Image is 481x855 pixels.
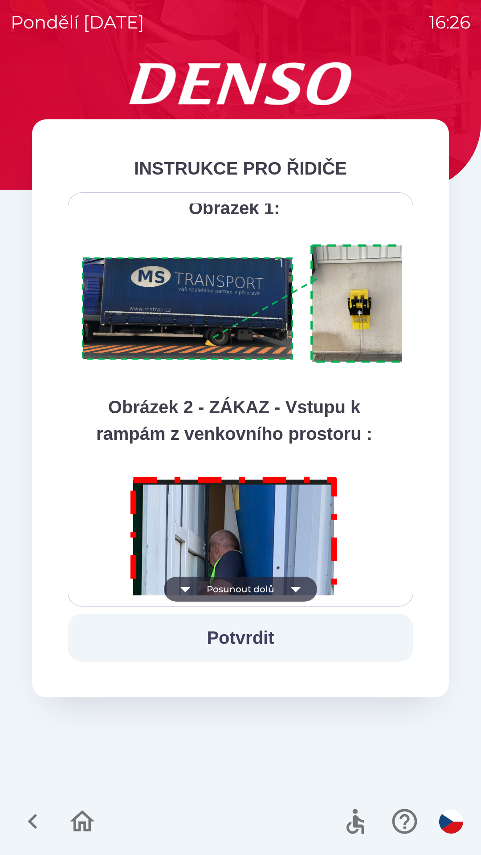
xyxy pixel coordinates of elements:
[32,62,449,105] img: Logo
[439,810,463,834] img: cs flag
[189,198,280,218] strong: Obrázek 1:
[429,9,470,36] p: 16:26
[96,397,372,444] strong: Obrázek 2 - ZÁKAZ - Vstupu k rampám z venkovního prostoru :
[164,577,317,602] button: Posunout dolů
[68,614,413,662] button: Potvrdit
[68,155,413,182] div: INSTRUKCE PRO ŘIDIČE
[120,465,348,792] img: M8MNayrTL6gAAAABJRU5ErkJggg==
[79,239,424,369] img: A1ym8hFSA0ukAAAAAElFTkSuQmCC
[11,9,144,36] p: pondělí [DATE]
